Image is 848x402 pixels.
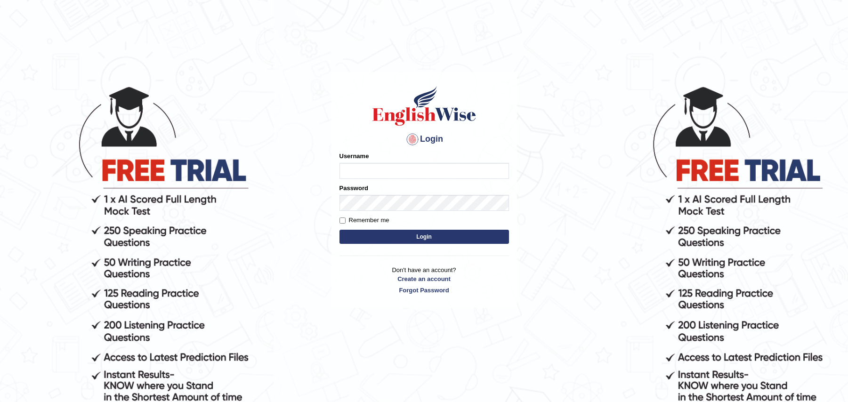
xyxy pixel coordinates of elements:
[339,184,368,193] label: Password
[339,286,509,295] a: Forgot Password
[339,265,509,295] p: Don't have an account?
[339,274,509,283] a: Create an account
[339,217,346,224] input: Remember me
[339,132,509,147] h4: Login
[339,216,389,225] label: Remember me
[371,85,478,127] img: Logo of English Wise sign in for intelligent practice with AI
[339,230,509,244] button: Login
[339,152,369,161] label: Username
